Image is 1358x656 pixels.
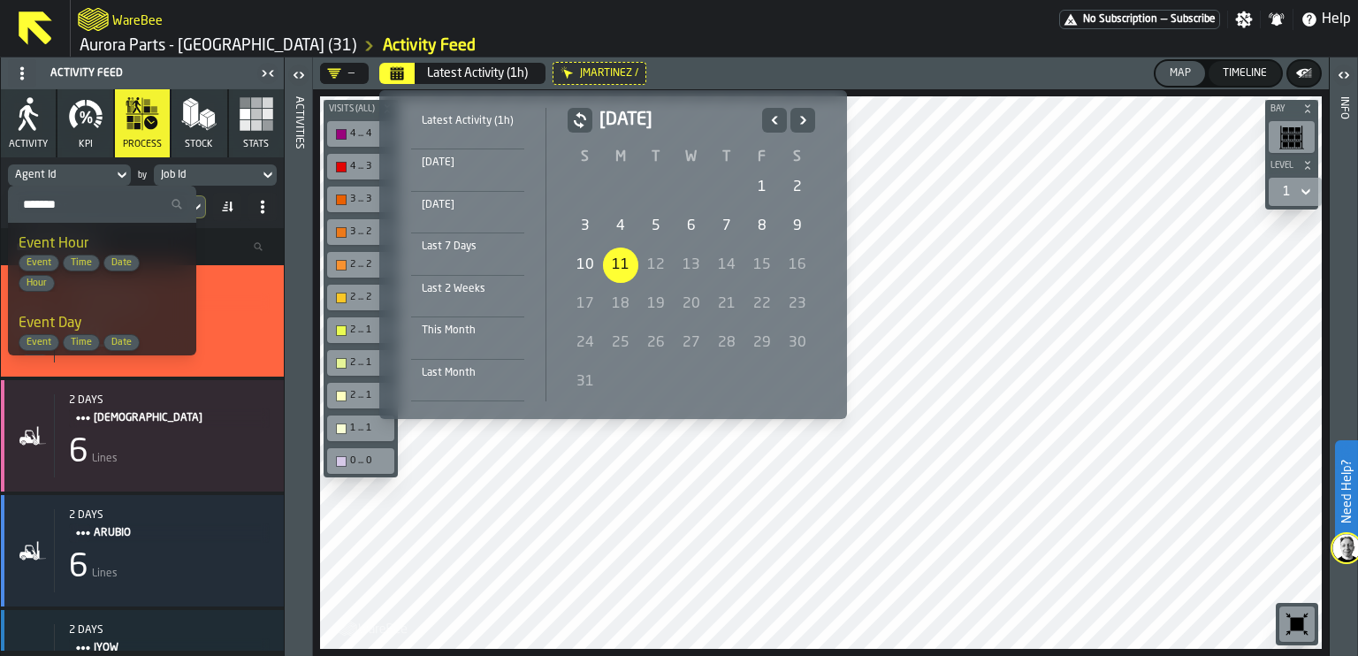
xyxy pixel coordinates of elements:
div: 12 [638,248,674,283]
div: Last 2 Weeks [411,279,524,299]
span: Event [19,257,58,269]
div: Wednesday, August 20, 2025 [674,286,709,322]
div: [DATE] [411,153,524,172]
div: Select date range Select date range [393,104,833,405]
div: 1 [744,170,780,205]
div: Tuesday, August 12, 2025 [638,248,674,283]
div: 23 [780,286,815,322]
div: 7 [709,209,744,244]
div: Selected Date: Monday, August 11, 2025, Monday, August 11, 2025 selected, Last available date [603,248,638,283]
button: Previous [762,108,787,133]
div: Monday, August 18, 2025 [603,286,638,322]
div: Friday, August 15, 2025 [744,248,780,283]
div: Thursday, August 28, 2025 [709,325,744,361]
div: Latest Activity (1h) [411,111,524,131]
div: Friday, August 22, 2025 [744,286,780,322]
div: 4 [603,209,638,244]
button: button- [568,108,592,133]
th: S [780,147,815,168]
div: 24 [568,325,603,361]
div: Monday, August 4, 2025 [603,209,638,244]
span: Date [104,337,139,348]
h2: [DATE] [599,108,755,133]
div: [DATE] [411,195,524,215]
div: 15 [744,248,780,283]
div: Sunday, August 3, 2025 [568,209,603,244]
div: 9 [780,209,815,244]
div: Friday, August 1, 2025 [744,170,780,205]
div: Friday, August 29, 2025 [744,325,780,361]
div: 18 [603,286,638,322]
div: 8 [744,209,780,244]
div: Saturday, August 9, 2025 [780,209,815,244]
th: T [638,147,674,168]
div: 11 [603,248,638,283]
th: M [603,147,638,168]
div: 19 [638,286,674,322]
div: Thursday, August 7, 2025 [709,209,744,244]
div: 28 [709,325,744,361]
div: 6 [674,209,709,244]
div: Friday, August 8, 2025 [744,209,780,244]
div: Sunday, August 24, 2025 [568,325,603,361]
div: 21 [709,286,744,322]
th: T [709,147,744,168]
span: Event Hour [19,237,88,251]
div: Today, Thursday, August 14, 2025 [709,248,744,283]
div: 25 [603,325,638,361]
div: 17 [568,286,603,322]
li: dropdown-item [8,223,196,302]
div: 14 [709,248,744,283]
div: 26 [638,325,674,361]
th: W [674,147,709,168]
th: F [744,147,780,168]
div: 3 [568,209,603,244]
label: Need Help? [1337,442,1356,541]
div: Saturday, August 16, 2025 [780,248,815,283]
div: 20 [674,286,709,322]
div: 27 [674,325,709,361]
div: Tuesday, August 5, 2025 [638,209,674,244]
div: Saturday, August 23, 2025 [780,286,815,322]
span: Time [64,337,99,348]
div: Saturday, August 2, 2025 [780,170,815,205]
div: Sunday, August 31, 2025 [568,364,603,400]
button: Next [790,108,815,133]
div: Wednesday, August 27, 2025 [674,325,709,361]
div: 30 [780,325,815,361]
span: Event [19,337,58,348]
div: Thursday, August 21, 2025 [709,286,744,322]
div: 2 [780,170,815,205]
div: Sunday, August 10, 2025 [568,248,603,283]
div: 29 [744,325,780,361]
div: 10 [568,248,603,283]
div: August 2025 [568,108,815,401]
div: 22 [744,286,780,322]
div: 13 [674,248,709,283]
div: Wednesday, August 13, 2025 [674,248,709,283]
div: 16 [780,248,815,283]
div: Tuesday, August 19, 2025 [638,286,674,322]
span: Hour [19,278,54,289]
div: 31 [568,364,603,400]
span: Date [104,257,139,269]
th: S [568,147,603,168]
div: Saturday, August 30, 2025 [780,325,815,361]
span: Time [64,257,99,269]
div: Last Month [411,363,524,383]
div: Sunday, August 17, 2025 [568,286,603,322]
div: Monday, August 25, 2025 [603,325,638,361]
table: August 2025 [568,147,815,401]
span: Event Day [19,317,82,331]
li: dropdown-item [8,302,196,382]
div: Tuesday, August 26, 2025 [638,325,674,361]
div: 5 [638,209,674,244]
div: Last 7 Days [411,237,524,256]
div: Wednesday, August 6, 2025 [674,209,709,244]
div: This Month [411,321,524,340]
